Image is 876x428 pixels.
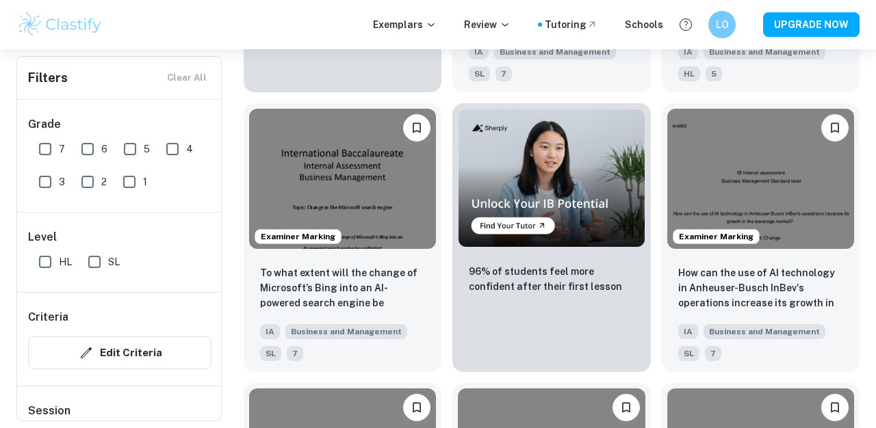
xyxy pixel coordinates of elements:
[678,324,698,339] span: IA
[673,230,759,243] span: Examiner Marking
[469,264,634,294] p: 96% of students feel more confident after their first lesson
[613,394,640,421] button: Bookmark
[469,66,490,81] span: SL
[260,324,280,339] span: IA
[625,17,663,32] a: Schools
[714,17,730,32] h6: LO
[285,324,407,339] span: Business and Management
[452,103,650,372] a: Thumbnail96% of students feel more confident after their first lesson
[28,309,68,325] h6: Criteria
[28,116,211,133] h6: Grade
[704,44,825,59] span: Business and Management
[28,229,211,245] h6: Level
[59,254,72,269] span: HL
[255,230,341,243] span: Examiner Marking
[706,66,722,81] span: 5
[59,142,65,157] span: 7
[821,114,849,142] button: Bookmark
[403,114,430,142] button: Bookmark
[260,265,425,312] p: To what extent will the change of Microsoft’s Bing into an AI-powered search engine be profitable?
[469,44,489,59] span: IA
[144,142,150,157] span: 5
[260,346,281,361] span: SL
[373,17,437,32] p: Exemplars
[678,265,843,312] p: How can the use of AI technology in Anheuser-Busch InBev's operations increase its growth in the ...
[662,103,860,372] a: Examiner MarkingBookmarkHow can the use of AI technology in Anheuser-Busch InBev's operations inc...
[28,68,68,88] h6: Filters
[16,11,103,38] img: Clastify logo
[287,346,303,361] span: 7
[108,254,120,269] span: SL
[244,103,441,372] a: Examiner MarkingBookmarkTo what extent will the change of Microsoft’s Bing into an AI-powered sea...
[464,17,511,32] p: Review
[101,142,107,157] span: 6
[763,12,860,37] button: UPGRADE NOW
[678,346,699,361] span: SL
[403,394,430,421] button: Bookmark
[186,142,193,157] span: 4
[545,17,597,32] a: Tutoring
[495,66,512,81] span: 7
[143,174,147,189] span: 1
[705,346,721,361] span: 7
[674,13,697,36] button: Help and Feedback
[821,394,849,421] button: Bookmark
[678,44,698,59] span: IA
[667,109,854,249] img: Business and Management IA example thumbnail: How can the use of AI technology in Anhe
[678,66,700,81] span: HL
[59,174,65,189] span: 3
[249,109,436,249] img: Business and Management IA example thumbnail: To what extent will the change of Micros
[704,324,825,339] span: Business and Management
[101,174,107,189] span: 2
[708,11,736,38] button: LO
[458,109,645,248] img: Thumbnail
[494,44,616,59] span: Business and Management
[28,336,211,369] button: Edit Criteria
